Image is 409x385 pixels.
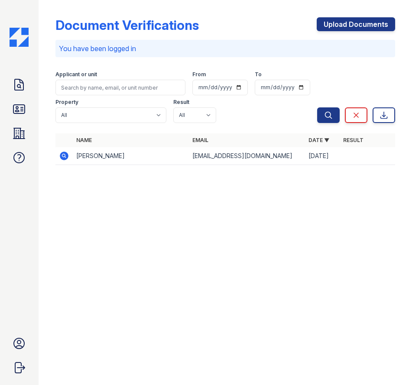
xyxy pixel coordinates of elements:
label: To [255,71,262,78]
a: Email [192,137,208,143]
a: Date ▼ [308,137,329,143]
label: From [192,71,206,78]
a: Name [76,137,92,143]
label: Property [55,99,78,106]
a: Upload Documents [317,17,395,31]
td: [DATE] [305,147,340,165]
p: You have been logged in [59,43,392,54]
a: Result [343,137,364,143]
label: Result [173,99,189,106]
img: CE_Icon_Blue-c292c112584629df590d857e76928e9f676e5b41ef8f769ba2f05ee15b207248.png [10,28,29,47]
div: Document Verifications [55,17,199,33]
input: Search by name, email, or unit number [55,80,185,95]
label: Applicant or unit [55,71,97,78]
td: [PERSON_NAME] [73,147,189,165]
td: [EMAIL_ADDRESS][DOMAIN_NAME] [189,147,305,165]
